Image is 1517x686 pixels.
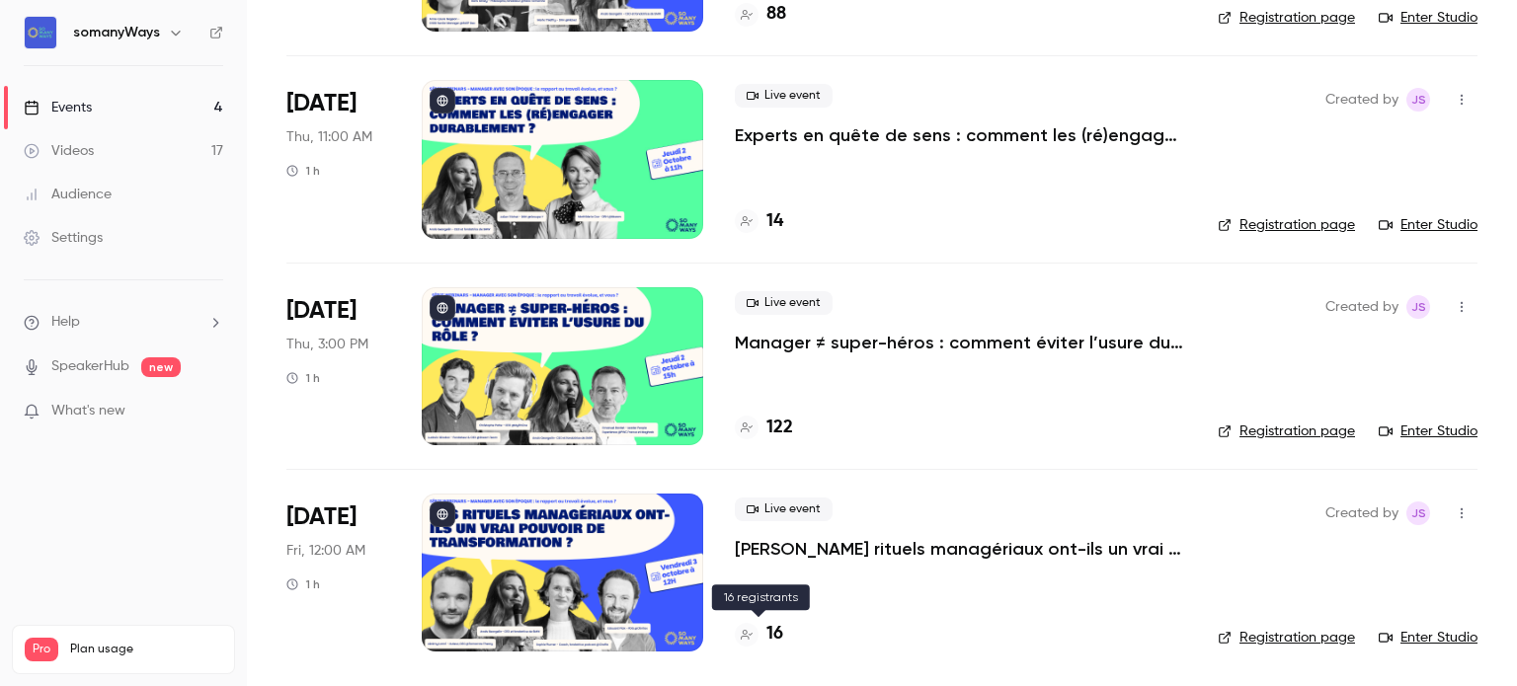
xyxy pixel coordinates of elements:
[1406,501,1430,525] span: Julia Sueur
[286,295,357,327] span: [DATE]
[766,621,783,648] h4: 16
[766,415,793,441] h4: 122
[1218,8,1355,28] a: Registration page
[735,84,833,108] span: Live event
[286,494,390,651] div: Oct 3 Fri, 12:00 AM (Europe/Paris)
[24,228,103,248] div: Settings
[735,1,786,28] a: 88
[286,127,372,147] span: Thu, 11:00 AM
[1379,421,1477,441] a: Enter Studio
[735,331,1186,354] a: Manager ≠ super-héros : comment éviter l’usure du rôle ?
[141,357,181,377] span: new
[735,123,1186,147] a: Experts en quête de sens : comment les (ré)engager durablement ?
[24,185,112,204] div: Audience
[25,17,56,48] img: somanyWays
[1325,88,1398,112] span: Created by
[766,208,783,235] h4: 14
[24,312,223,333] li: help-dropdown-opener
[1218,421,1355,441] a: Registration page
[735,497,833,521] span: Live event
[286,163,320,179] div: 1 h
[735,415,793,441] a: 122
[24,98,92,117] div: Events
[286,370,320,386] div: 1 h
[25,638,58,661] span: Pro
[51,356,129,377] a: SpeakerHub
[766,1,786,28] h4: 88
[1218,215,1355,235] a: Registration page
[1218,628,1355,648] a: Registration page
[286,80,390,238] div: Oct 2 Thu, 11:00 AM (Europe/Paris)
[286,501,357,533] span: [DATE]
[1325,295,1398,319] span: Created by
[51,401,125,421] span: What's new
[735,621,783,648] a: 16
[735,208,783,235] a: 14
[51,312,80,333] span: Help
[286,335,368,354] span: Thu, 3:00 PM
[1379,628,1477,648] a: Enter Studio
[1406,88,1430,112] span: Julia Sueur
[24,141,94,161] div: Videos
[286,88,357,119] span: [DATE]
[1411,295,1426,319] span: JS
[1379,215,1477,235] a: Enter Studio
[286,287,390,445] div: Oct 2 Thu, 3:00 PM (Europe/Paris)
[735,291,833,315] span: Live event
[73,23,160,42] h6: somanyWays
[286,541,365,561] span: Fri, 12:00 AM
[735,537,1186,561] a: [PERSON_NAME] rituels managériaux ont-ils un vrai pouvoir de transformation ?
[1411,88,1426,112] span: JS
[1379,8,1477,28] a: Enter Studio
[1406,295,1430,319] span: Julia Sueur
[1325,501,1398,525] span: Created by
[1411,501,1426,525] span: JS
[286,576,320,592] div: 1 h
[70,642,222,657] span: Plan usage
